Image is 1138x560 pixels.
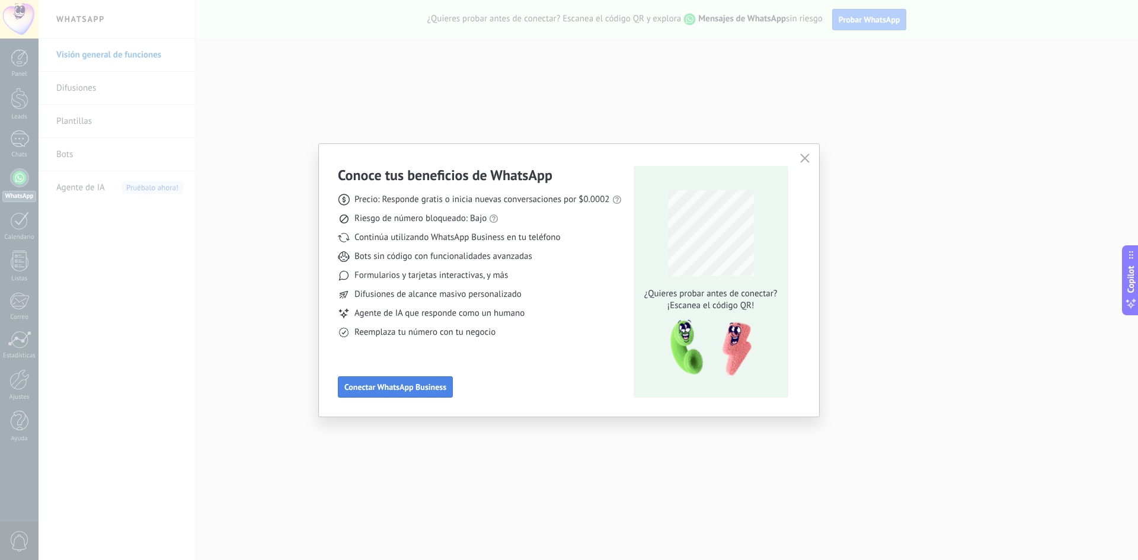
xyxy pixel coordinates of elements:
[344,383,446,391] span: Conectar WhatsApp Business
[354,213,487,225] span: Riesgo de número bloqueado: Bajo
[354,289,522,300] span: Difusiones de alcance masivo personalizado
[660,316,754,380] img: qr-pic-1x.png
[354,232,560,244] span: Continúa utilizando WhatsApp Business en tu teléfono
[1125,265,1137,293] span: Copilot
[641,300,781,312] span: ¡Escanea el código QR!
[354,327,496,338] span: Reemplaza tu número con tu negocio
[354,251,532,263] span: Bots sin código con funcionalidades avanzadas
[641,288,781,300] span: ¿Quieres probar antes de conectar?
[338,166,552,184] h3: Conoce tus beneficios de WhatsApp
[354,270,508,281] span: Formularios y tarjetas interactivas, y más
[354,194,610,206] span: Precio: Responde gratis o inicia nuevas conversaciones por $0.0002
[338,376,453,398] button: Conectar WhatsApp Business
[354,308,525,319] span: Agente de IA que responde como un humano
